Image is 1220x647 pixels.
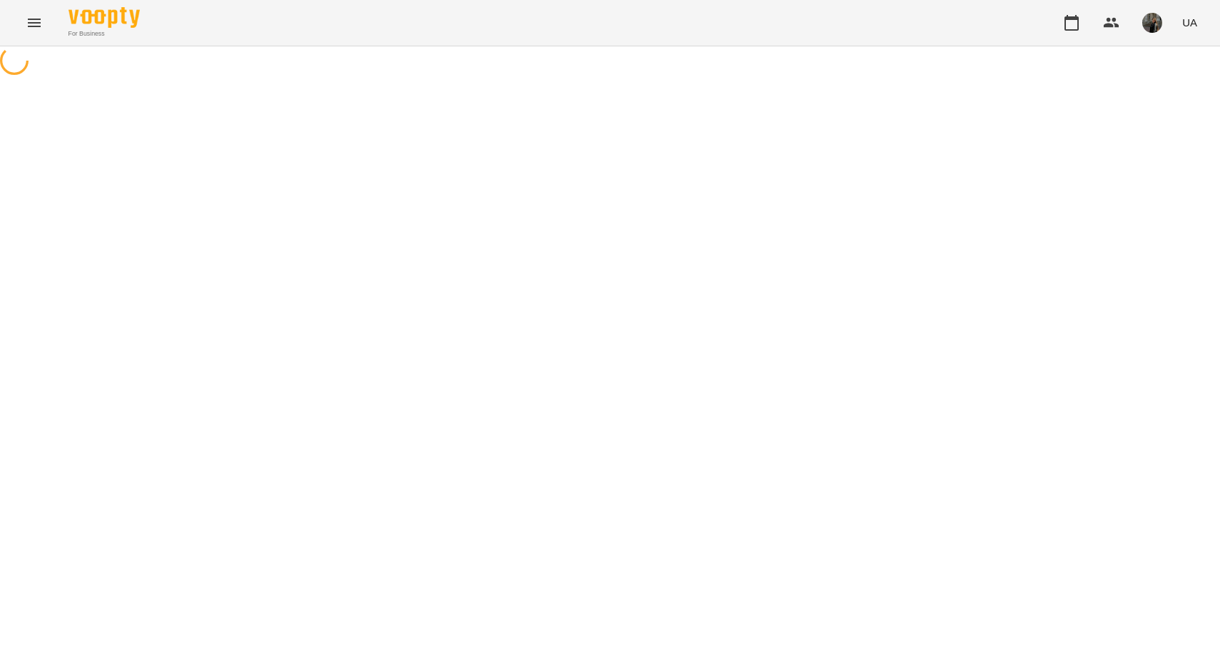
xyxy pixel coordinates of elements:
img: Voopty Logo [68,7,140,28]
button: UA [1176,9,1203,36]
span: For Business [68,29,140,39]
button: Menu [17,6,51,40]
span: UA [1182,15,1197,30]
img: 331913643cd58b990721623a0d187df0.png [1142,13,1162,33]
